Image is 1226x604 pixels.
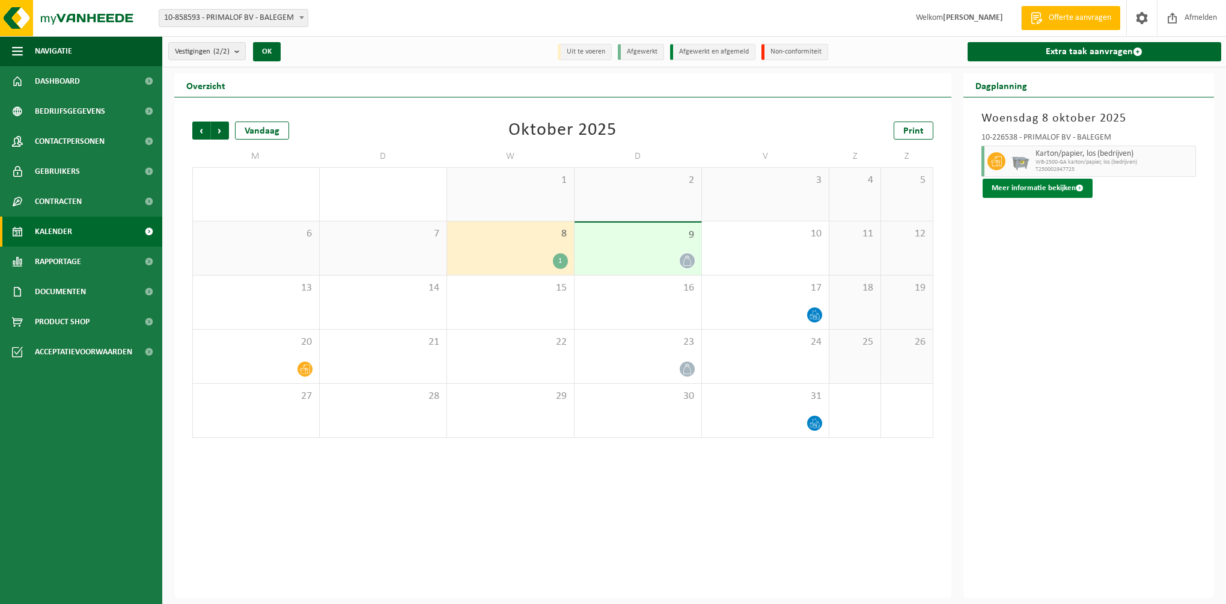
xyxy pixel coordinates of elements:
[192,146,320,167] td: M
[835,227,874,241] span: 11
[581,174,695,187] span: 2
[453,227,568,241] span: 8
[35,247,81,277] span: Rapportage
[1035,149,1193,159] span: Karton/papier, los (bedrijven)
[887,174,926,187] span: 5
[553,253,568,269] div: 1
[963,73,1039,97] h2: Dagplanning
[35,337,132,367] span: Acceptatievoorwaarden
[35,96,105,126] span: Bedrijfsgegevens
[835,282,874,295] span: 18
[199,282,313,295] span: 13
[835,336,874,349] span: 25
[887,336,926,349] span: 26
[159,9,308,27] span: 10-858593 - PRIMALOF BV - BALEGEM
[575,146,702,167] td: D
[581,229,695,242] span: 9
[326,282,441,295] span: 14
[35,186,82,217] span: Contracten
[453,282,568,295] span: 15
[453,390,568,403] span: 29
[174,73,237,97] h2: Overzicht
[35,156,80,186] span: Gebruikers
[1035,166,1193,173] span: T250002947725
[708,282,823,295] span: 17
[35,66,80,96] span: Dashboard
[320,146,447,167] td: D
[708,227,823,241] span: 10
[326,390,441,403] span: 28
[581,390,695,403] span: 30
[894,122,933,140] a: Print
[447,146,575,167] td: W
[708,174,823,187] span: 3
[829,146,881,167] td: Z
[453,336,568,349] span: 22
[199,390,313,403] span: 27
[708,336,823,349] span: 24
[702,146,829,167] td: V
[618,44,664,60] li: Afgewerkt
[1035,159,1193,166] span: WB-2500-GA karton/papier, los (bedrijven)
[35,126,105,156] span: Contactpersonen
[326,227,441,241] span: 7
[887,227,926,241] span: 12
[1011,152,1029,170] img: WB-2500-GAL-GY-01
[175,43,230,61] span: Vestigingen
[508,122,617,140] div: Oktober 2025
[326,336,441,349] span: 21
[35,217,72,247] span: Kalender
[708,390,823,403] span: 31
[35,277,86,307] span: Documenten
[887,282,926,295] span: 19
[235,122,289,140] div: Vandaag
[943,13,1003,22] strong: [PERSON_NAME]
[199,227,313,241] span: 6
[453,174,568,187] span: 1
[581,336,695,349] span: 23
[199,336,313,349] span: 20
[881,146,933,167] td: Z
[35,36,72,66] span: Navigatie
[981,109,1197,128] h3: Woensdag 8 oktober 2025
[213,48,230,55] count: (2/2)
[253,42,281,61] button: OK
[1021,6,1120,30] a: Offerte aanvragen
[35,307,90,337] span: Product Shop
[761,44,828,60] li: Non-conformiteit
[558,44,612,60] li: Uit te voeren
[835,174,874,187] span: 4
[968,42,1222,61] a: Extra taak aanvragen
[168,42,246,60] button: Vestigingen(2/2)
[981,134,1197,146] div: 10-226538 - PRIMALOF BV - BALEGEM
[983,179,1093,198] button: Meer informatie bekijken
[1046,12,1114,24] span: Offerte aanvragen
[670,44,755,60] li: Afgewerkt en afgemeld
[192,122,210,140] span: Vorige
[211,122,229,140] span: Volgende
[159,10,308,26] span: 10-858593 - PRIMALOF BV - BALEGEM
[581,282,695,295] span: 16
[903,126,924,136] span: Print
